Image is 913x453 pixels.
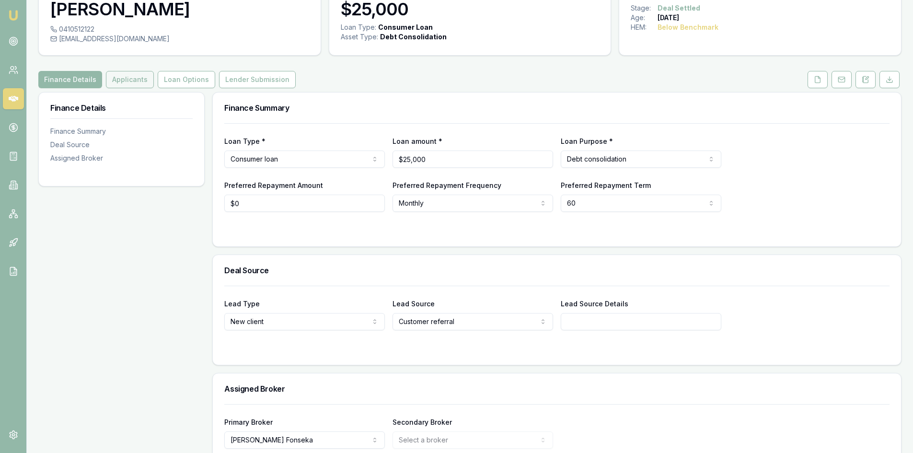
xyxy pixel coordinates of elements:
[106,71,154,88] button: Applicants
[50,24,309,34] div: 0410512122
[224,195,385,212] input: $
[380,32,447,42] div: Debt Consolidation
[38,71,104,88] a: Finance Details
[8,10,19,21] img: emu-icon-u.png
[658,13,679,23] div: [DATE]
[393,300,435,308] label: Lead Source
[658,3,700,13] div: Deal Settled
[631,13,658,23] div: Age:
[50,34,309,44] div: [EMAIL_ADDRESS][DOMAIN_NAME]
[393,151,553,168] input: $
[224,300,260,308] label: Lead Type
[50,153,193,163] div: Assigned Broker
[631,23,658,32] div: HEM:
[658,23,718,32] div: Below Benchmark
[224,104,890,112] h3: Finance Summary
[378,23,433,32] div: Consumer Loan
[393,418,452,426] label: Secondary Broker
[224,418,273,426] label: Primary Broker
[217,71,298,88] a: Lender Submission
[50,140,193,150] div: Deal Source
[561,137,613,145] label: Loan Purpose *
[561,181,651,189] label: Preferred Repayment Term
[156,71,217,88] a: Loan Options
[224,267,890,274] h3: Deal Source
[341,32,378,42] div: Asset Type :
[219,71,296,88] button: Lender Submission
[158,71,215,88] button: Loan Options
[224,137,266,145] label: Loan Type *
[393,137,442,145] label: Loan amount *
[224,181,323,189] label: Preferred Repayment Amount
[50,104,193,112] h3: Finance Details
[631,3,658,13] div: Stage:
[561,300,628,308] label: Lead Source Details
[38,71,102,88] button: Finance Details
[393,181,501,189] label: Preferred Repayment Frequency
[224,385,890,393] h3: Assigned Broker
[104,71,156,88] a: Applicants
[50,127,193,136] div: Finance Summary
[341,23,376,32] div: Loan Type:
